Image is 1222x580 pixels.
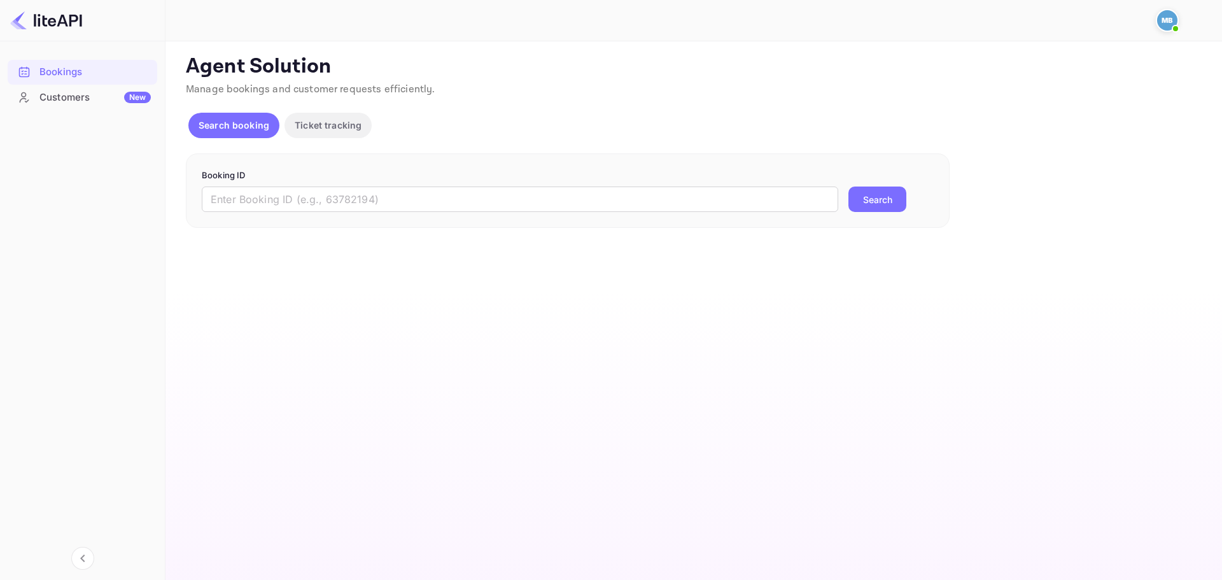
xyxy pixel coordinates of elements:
a: Bookings [8,60,157,83]
div: Bookings [39,65,151,80]
p: Agent Solution [186,54,1199,80]
a: CustomersNew [8,85,157,109]
div: CustomersNew [8,85,157,110]
div: Customers [39,90,151,105]
p: Search booking [199,118,269,132]
span: Manage bookings and customer requests efficiently. [186,83,435,96]
button: Search [848,187,906,212]
button: Collapse navigation [71,547,94,570]
img: LiteAPI logo [10,10,82,31]
p: Ticket tracking [295,118,362,132]
img: Mohcine Belkhir [1157,10,1177,31]
p: Booking ID [202,169,934,182]
div: Bookings [8,60,157,85]
input: Enter Booking ID (e.g., 63782194) [202,187,838,212]
div: New [124,92,151,103]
